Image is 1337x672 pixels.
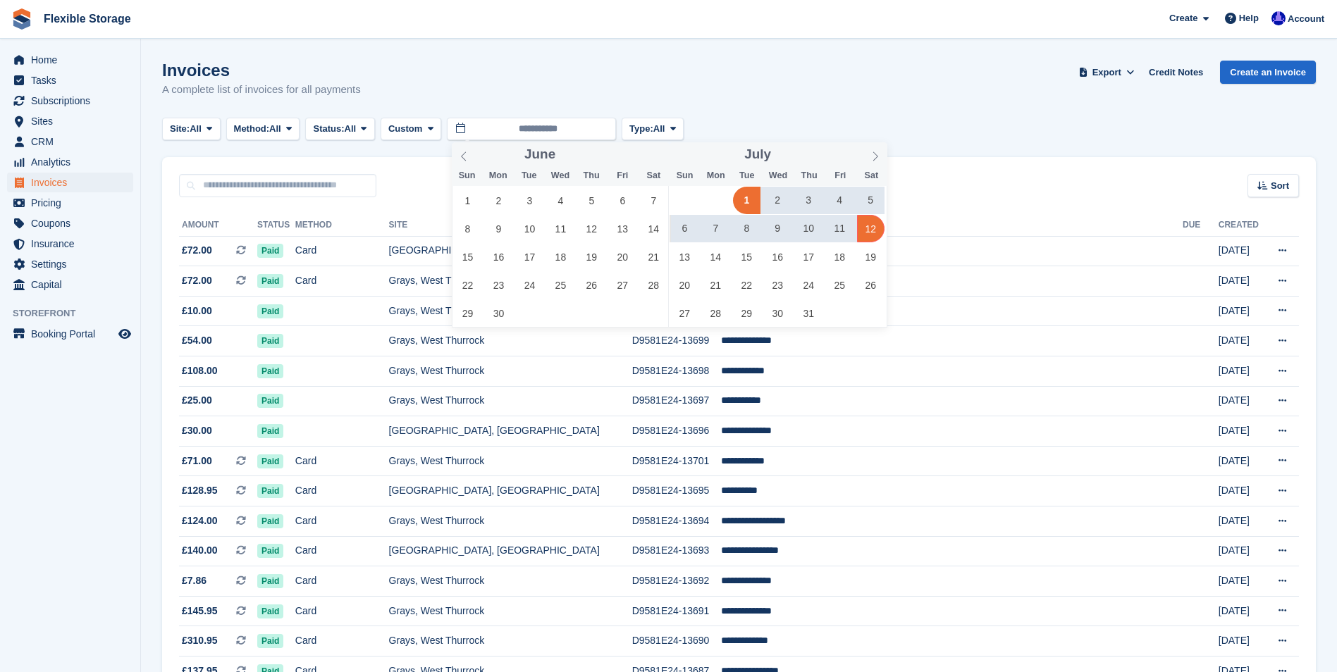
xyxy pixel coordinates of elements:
button: Site: All [162,118,221,141]
td: Grays, West Thurrock [389,626,632,657]
span: June 13, 2025 [609,215,636,242]
span: July 30, 2025 [764,299,791,327]
td: Grays, West Thurrock [389,326,632,356]
span: Custom [388,122,422,136]
td: D9581E24-13691 [632,596,722,626]
span: Subscriptions [31,91,116,111]
td: D9581E24-13693 [632,536,722,566]
span: June 14, 2025 [640,215,667,242]
span: Sort [1271,179,1289,193]
td: Card [295,236,389,266]
a: menu [7,132,133,151]
a: menu [7,254,133,274]
td: Grays, West Thurrock [389,506,632,537]
a: menu [7,213,133,233]
span: Fri [825,171,856,180]
h1: Invoices [162,61,361,80]
td: Card [295,506,389,537]
span: July 25, 2025 [826,271,854,299]
td: Card [295,476,389,506]
span: Invoices [31,173,116,192]
td: [DATE] [1219,266,1265,297]
a: menu [7,324,133,344]
span: Mon [701,171,732,180]
span: Fri [607,171,638,180]
a: menu [7,152,133,172]
td: D9581E24-13694 [632,506,722,537]
td: [GEOGRAPHIC_DATA], [GEOGRAPHIC_DATA] [389,416,632,447]
a: menu [7,234,133,254]
span: June 4, 2025 [547,187,574,214]
td: D9581E24-13690 [632,626,722,657]
span: Sites [31,111,116,131]
span: £71.00 [182,454,212,468]
span: Site: [170,122,190,136]
a: menu [7,193,133,213]
span: Help [1239,11,1259,25]
img: stora-icon-8386f47178a22dfd0bd8f6a31ec36ba5ce8667c1dd55bd0f319d3a0aa187defe.svg [11,8,32,30]
img: Ian Petherick [1271,11,1286,25]
td: Grays, West Thurrock [389,296,632,326]
span: July 28, 2025 [702,299,729,327]
span: July 7, 2025 [702,215,729,242]
td: [DATE] [1219,476,1265,506]
span: July 19, 2025 [857,243,885,270]
span: Paid [257,514,283,528]
span: July 24, 2025 [795,271,822,299]
td: D9581E24-13698 [632,356,722,387]
td: [DATE] [1219,506,1265,537]
a: menu [7,91,133,111]
span: £72.00 [182,273,212,288]
td: [DATE] [1219,326,1265,356]
span: Mon [483,171,514,180]
span: July 21, 2025 [702,271,729,299]
td: Card [295,266,389,297]
span: July 20, 2025 [671,271,698,299]
span: July 9, 2025 [764,215,791,242]
span: June 8, 2025 [454,215,481,242]
span: June 30, 2025 [485,299,512,327]
span: Thu [794,171,825,180]
td: D9581E24-13695 [632,476,722,506]
span: June 9, 2025 [485,215,512,242]
td: Grays, West Thurrock [389,596,632,626]
span: All [653,122,665,136]
a: menu [7,111,133,131]
th: Due [1183,214,1219,237]
span: July 14, 2025 [702,243,729,270]
span: Paid [257,604,283,618]
span: £10.00 [182,304,212,318]
span: June 3, 2025 [516,187,543,214]
td: Card [295,596,389,626]
span: June 16, 2025 [485,243,512,270]
td: [DATE] [1219,236,1265,266]
td: Card [295,446,389,476]
button: Custom [381,118,441,141]
span: Pricing [31,193,116,213]
span: Paid [257,334,283,348]
a: Preview store [116,325,133,342]
td: Card [295,536,389,566]
span: June 12, 2025 [578,215,605,242]
span: Capital [31,275,116,294]
span: Paid [257,634,283,648]
td: Grays, West Thurrock [389,386,632,416]
span: £145.95 [182,604,218,618]
span: July 10, 2025 [795,215,822,242]
span: £25.00 [182,393,212,408]
span: July 11, 2025 [826,215,854,242]
span: June 26, 2025 [578,271,605,299]
span: July 3, 2025 [795,187,822,214]
span: July 4, 2025 [826,187,854,214]
span: £140.00 [182,543,218,558]
span: £128.95 [182,483,218,498]
p: A complete list of invoices for all payments [162,82,361,98]
span: June 27, 2025 [609,271,636,299]
span: June 1, 2025 [454,187,481,214]
span: Coupons [31,213,116,233]
span: Analytics [31,152,116,172]
td: Card [295,566,389,597]
span: July 2, 2025 [764,187,791,214]
span: Sun [452,171,483,180]
td: D9581E24-13697 [632,386,722,416]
